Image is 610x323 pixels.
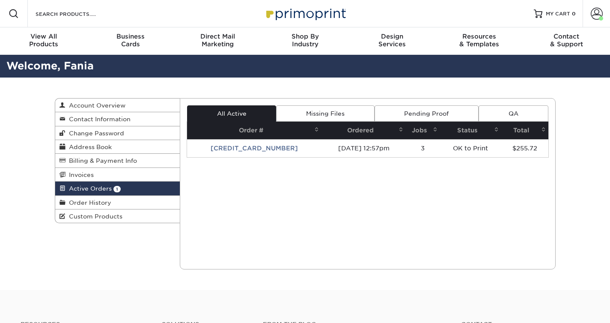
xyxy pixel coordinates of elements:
[440,122,501,139] th: Status
[321,122,405,139] th: Ordered
[55,182,180,195] a: Active Orders 1
[65,213,122,220] span: Custom Products
[523,33,610,40] span: Contact
[501,139,548,157] td: $255.72
[87,27,175,55] a: BusinessCards
[65,157,137,164] span: Billing & Payment Info
[65,171,94,178] span: Invoices
[87,33,175,40] span: Business
[65,185,112,192] span: Active Orders
[436,27,523,55] a: Resources& Templates
[55,112,180,126] a: Contact Information
[65,130,124,137] span: Change Password
[113,186,121,192] span: 1
[436,33,523,40] span: Resources
[262,33,349,40] span: Shop By
[436,33,523,48] div: & Templates
[87,33,175,48] div: Cards
[65,199,111,206] span: Order History
[262,4,348,23] img: Primoprint
[174,33,262,40] span: Direct Mail
[348,27,436,55] a: DesignServices
[187,105,276,122] a: All Active
[65,144,112,150] span: Address Book
[65,102,125,109] span: Account Overview
[55,209,180,223] a: Custom Products
[321,139,405,157] td: [DATE] 12:57pm
[187,122,321,139] th: Order #
[55,99,180,112] a: Account Overview
[348,33,436,40] span: Design
[174,27,262,55] a: Direct MailMarketing
[501,122,548,139] th: Total
[479,105,548,122] a: QA
[262,27,349,55] a: Shop ByIndustry
[55,140,180,154] a: Address Book
[55,126,180,140] a: Change Password
[572,11,576,17] span: 0
[276,105,374,122] a: Missing Files
[523,27,610,55] a: Contact& Support
[187,139,321,157] td: [CREDIT_CARD_NUMBER]
[174,33,262,48] div: Marketing
[262,33,349,48] div: Industry
[55,196,180,209] a: Order History
[440,139,501,157] td: OK to Print
[523,33,610,48] div: & Support
[65,116,131,123] span: Contact Information
[55,154,180,167] a: Billing & Payment Info
[375,105,479,122] a: Pending Proof
[348,33,436,48] div: Services
[406,122,440,139] th: Jobs
[546,10,570,18] span: MY CART
[406,139,440,157] td: 3
[55,168,180,182] a: Invoices
[35,9,118,19] input: SEARCH PRODUCTS.....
